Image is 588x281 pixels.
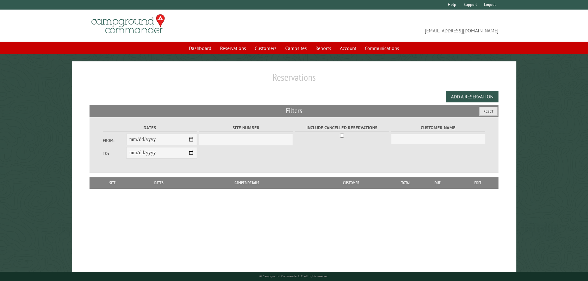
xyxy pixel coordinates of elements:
label: From: [103,138,126,143]
a: Account [336,42,360,54]
h1: Reservations [90,71,499,88]
label: Site Number [199,124,293,131]
label: Include Cancelled Reservations [295,124,389,131]
a: Reports [312,42,335,54]
button: Add a Reservation [446,91,498,102]
a: Reservations [216,42,250,54]
th: Edit [457,177,499,188]
th: Customer [308,177,394,188]
a: Campsites [281,42,311,54]
th: Site [93,177,133,188]
a: Communications [361,42,403,54]
small: © Campground Commander LLC. All rights reserved. [259,274,329,278]
span: [EMAIL_ADDRESS][DOMAIN_NAME] [294,17,499,34]
a: Dashboard [185,42,215,54]
button: Reset [479,107,498,116]
th: Camper Details [186,177,308,188]
h2: Filters [90,105,499,117]
label: Customer Name [391,124,485,131]
th: Dates [133,177,186,188]
a: Customers [251,42,280,54]
th: Due [418,177,457,188]
label: Dates [103,124,197,131]
img: Campground Commander [90,12,167,36]
label: To: [103,151,126,156]
th: Total [394,177,418,188]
